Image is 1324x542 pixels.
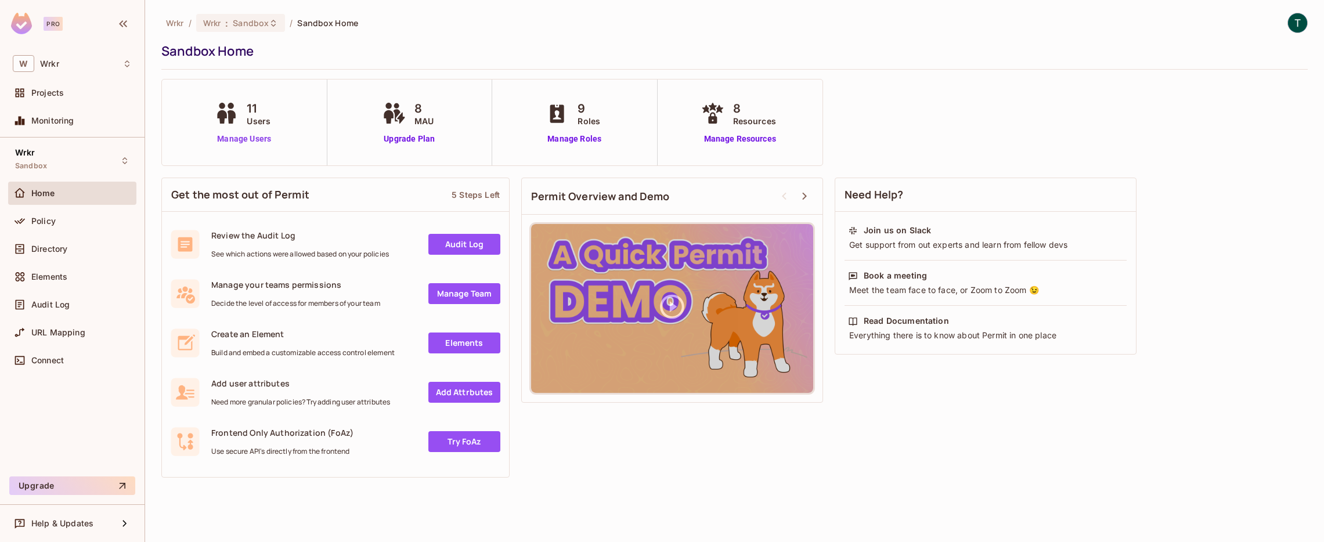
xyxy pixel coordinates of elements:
span: Connect [31,356,64,365]
span: Review the Audit Log [211,230,389,241]
div: Everything there is to know about Permit in one place [848,330,1123,341]
span: Wrkr [203,17,221,28]
button: Upgrade [9,476,135,495]
a: Manage Users [212,133,276,145]
a: Manage Team [428,283,500,304]
div: Pro [44,17,63,31]
span: See which actions were allowed based on your policies [211,250,389,259]
a: Try FoAz [428,431,500,452]
span: Workspace: Wrkr [40,59,59,68]
span: 8 [733,100,776,117]
span: the active workspace [166,17,184,28]
span: Get the most out of Permit [171,187,309,202]
span: Projects [31,88,64,97]
span: Frontend Only Authorization (FoAz) [211,427,353,438]
span: : [225,19,229,28]
span: 11 [247,100,270,117]
span: Sandbox [233,17,269,28]
a: Manage Roles [543,133,606,145]
div: Book a meeting [864,270,927,281]
span: Directory [31,244,67,254]
span: Sandbox Home [297,17,358,28]
span: W [13,55,34,72]
span: Roles [578,115,600,127]
span: 9 [578,100,600,117]
div: Join us on Slack [864,225,931,236]
img: SReyMgAAAABJRU5ErkJggg== [11,13,32,34]
li: / [290,17,293,28]
span: Elements [31,272,67,281]
span: 8 [414,100,434,117]
a: Add Attrbutes [428,382,500,403]
span: Home [31,189,55,198]
img: Teerawat Prarom [1288,13,1307,32]
div: Meet the team face to face, or Zoom to Zoom 😉 [848,284,1123,296]
span: Resources [733,115,776,127]
span: Help & Updates [31,519,93,528]
span: Manage your teams permissions [211,279,380,290]
a: Elements [428,333,500,353]
a: Audit Log [428,234,500,255]
a: Upgrade Plan [380,133,439,145]
span: MAU [414,115,434,127]
span: Decide the level of access for members of your team [211,299,380,308]
div: Sandbox Home [161,42,1302,60]
span: URL Mapping [31,328,85,337]
span: Policy [31,216,56,226]
span: Need more granular policies? Try adding user attributes [211,398,390,407]
span: Add user attributes [211,378,390,389]
div: Read Documentation [864,315,949,327]
span: Create an Element [211,328,395,339]
span: Users [247,115,270,127]
span: Sandbox [15,161,47,171]
span: Need Help? [845,187,904,202]
div: 5 Steps Left [452,189,500,200]
span: Use secure API's directly from the frontend [211,447,353,456]
a: Manage Resources [698,133,782,145]
span: Wrkr [15,148,35,157]
span: Monitoring [31,116,74,125]
li: / [189,17,192,28]
span: Build and embed a customizable access control element [211,348,395,357]
span: Permit Overview and Demo [531,189,670,204]
div: Get support from out experts and learn from fellow devs [848,239,1123,251]
span: Audit Log [31,300,70,309]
